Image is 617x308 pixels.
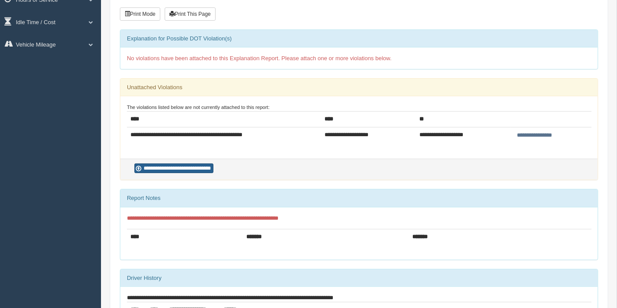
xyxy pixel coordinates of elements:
[127,55,392,62] span: No violations have been attached to this Explanation Report. Please attach one or more violations...
[120,7,160,21] button: Print Mode
[120,189,598,207] div: Report Notes
[127,105,270,110] small: The violations listed below are not currently attached to this report:
[120,79,598,96] div: Unattached Violations
[165,7,216,21] button: Print This Page
[120,30,598,47] div: Explanation for Possible DOT Violation(s)
[120,269,598,287] div: Driver History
